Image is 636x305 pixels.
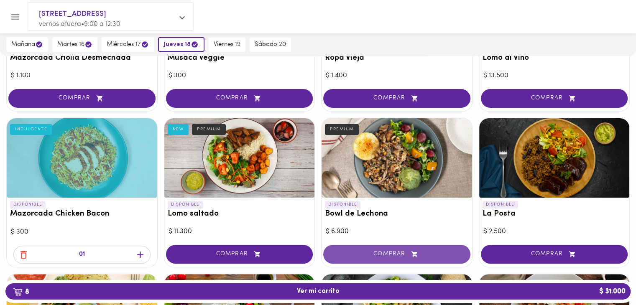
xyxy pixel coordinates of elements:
[168,54,312,63] h3: Musaca Veggie
[491,95,618,102] span: COMPRAR
[214,41,240,48] span: viernes 19
[323,245,470,264] button: COMPRAR
[11,227,153,237] div: $ 300
[11,71,153,81] div: $ 1.100
[192,124,226,135] div: PREMIUM
[164,118,315,198] div: Lomo saltado
[102,37,154,52] button: miércoles 17
[323,89,470,108] button: COMPRAR
[209,38,245,52] button: viernes 19
[10,54,154,63] h3: Mazorcada Criolla Desmechada
[169,71,311,81] div: $ 300
[168,210,312,219] h3: Lomo saltado
[5,283,631,300] button: 8Ver mi carrito$ 31.000
[39,21,120,28] span: vernos afuera • 9:00 a 12:30
[483,201,518,208] p: DISPONIBLE
[168,201,203,208] p: DISPONIBLE
[326,227,468,236] div: $ 6.900
[7,118,157,198] div: Mazorcada Chicken Bacon
[168,124,189,135] div: NEW
[322,118,472,198] div: Bowl de Lechona
[39,9,174,20] span: [STREET_ADDRESS]
[483,71,626,81] div: $ 13.500
[52,37,97,52] button: martes 16
[176,251,303,258] span: COMPRAR
[166,89,313,108] button: COMPRAR
[334,251,460,258] span: COMPRAR
[57,41,92,48] span: martes 16
[481,89,628,108] button: COMPRAR
[158,37,204,52] button: jueves 18
[8,89,156,108] button: COMPRAR
[325,201,360,208] p: DISPONIBLE
[297,287,340,295] span: Ver mi carrito
[483,227,626,236] div: $ 2.500
[19,95,145,102] span: COMPRAR
[176,95,303,102] span: COMPRAR
[107,41,149,48] span: miércoles 17
[10,201,46,208] p: DISPONIBLE
[481,245,628,264] button: COMPRAR
[13,288,23,296] img: cart.png
[164,41,199,48] span: jueves 18
[6,37,48,52] button: mañana
[169,227,311,236] div: $ 11.300
[483,54,626,63] h3: Lomo al Vino
[79,250,85,259] p: 01
[325,210,469,219] h3: Bowl de Lechona
[479,118,630,198] div: La Posta
[11,41,43,48] span: mañana
[326,71,468,81] div: $ 1.400
[10,124,52,135] div: INDULGENTE
[334,95,460,102] span: COMPRAR
[587,257,628,297] iframe: Messagebird Livechat Widget
[166,245,313,264] button: COMPRAR
[8,286,34,297] b: 8
[10,210,154,219] h3: Mazorcada Chicken Bacon
[325,124,359,135] div: PREMIUM
[483,210,626,219] h3: La Posta
[491,251,618,258] span: COMPRAR
[5,7,26,27] button: Menu
[325,54,469,63] h3: Ropa Vieja
[250,38,291,52] button: sábado 20
[255,41,286,48] span: sábado 20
